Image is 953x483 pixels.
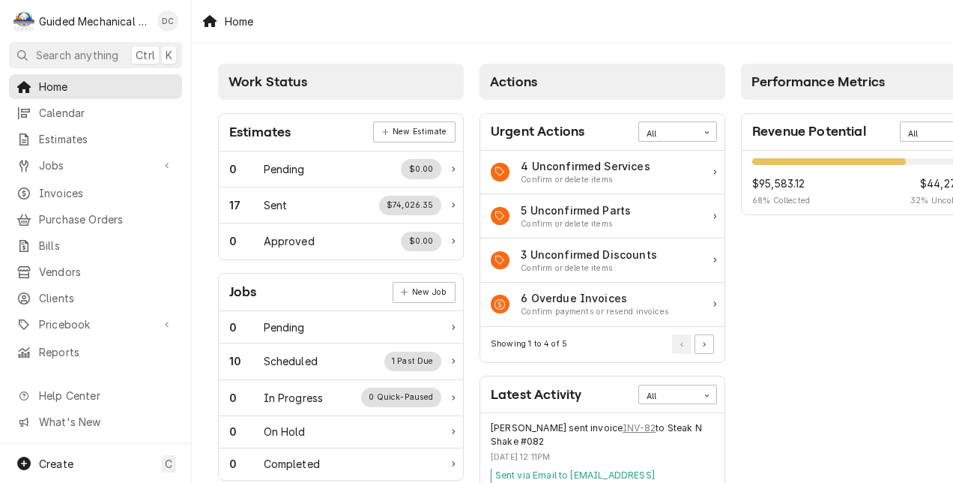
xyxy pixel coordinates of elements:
a: Action Item [480,194,724,238]
span: Vendors [39,264,175,280]
div: All [647,128,690,140]
span: Invoices [39,185,175,201]
div: Work Status Title [264,424,306,439]
span: Actions [490,74,537,89]
div: Work Status Supplemental Data [384,352,442,371]
a: Calendar [9,100,182,125]
div: Work Status Title [264,161,305,177]
div: Action Item Suggestion [521,218,631,230]
div: DC [157,10,178,31]
div: Work Status Supplemental Data [401,159,441,178]
div: Action Item Suggestion [521,174,650,186]
span: $95,583.12 [752,175,810,191]
span: Purchase Orders [39,211,175,227]
a: Work Status [219,448,463,480]
div: Work Status Count [229,456,264,472]
a: Work Status [219,151,463,187]
div: Work Status Count [229,161,264,177]
span: Ctrl [136,47,155,63]
div: Work Status [219,380,463,416]
div: Pagination Controls [670,334,715,354]
div: Card: Urgent Actions [479,113,725,363]
div: Card Data Filter Control [638,121,717,141]
div: Event Timestamp [491,451,714,463]
div: Card Data [219,151,463,259]
div: Card Footer: Pagination [480,327,724,362]
a: Action Item [480,151,724,195]
div: Card Header [480,376,724,413]
div: Card Data Filter Control [638,385,717,404]
div: Card Header [480,114,724,151]
a: Go to What's New [9,409,182,434]
div: Card: Jobs [218,273,464,481]
span: Pricebook [39,316,152,332]
div: Work Status Count [229,353,264,369]
span: Home [39,79,175,94]
div: Card Title [229,282,257,302]
div: Card Link Button [373,121,455,142]
div: Action Item Title [521,158,650,174]
div: Revenue Potential Collected [752,175,810,207]
div: Current Page Details [491,338,567,350]
a: Reports [9,340,182,364]
a: Work Status [219,343,463,379]
a: New Estimate [373,121,455,142]
a: Go to Help Center [9,383,182,408]
a: Vendors [9,259,182,284]
span: What's New [39,414,173,430]
div: Card Column Header [218,64,464,100]
div: Card Header [219,114,463,151]
div: Work Status Title [264,319,305,335]
div: Card Link Button [393,282,456,303]
div: Work Status Title [264,353,318,369]
a: Go to Pricebook [9,312,182,337]
div: Work Status Count [229,390,264,406]
a: Invoices [9,181,182,205]
div: Guided Mechanical Services, LLC [39,13,149,29]
div: Card Title [491,121,584,142]
a: Work Status [219,416,463,448]
div: All [647,391,690,403]
div: Work Status Count [229,319,264,335]
div: Work Status Title [264,197,288,213]
a: Work Status [219,311,463,343]
a: Purchase Orders [9,207,182,232]
div: Card Data [219,311,463,480]
div: Work Status Count [229,424,264,439]
a: Action Item [480,283,724,327]
div: Work Status Count [229,197,264,213]
div: Action Item Suggestion [521,262,657,274]
button: Search anythingCtrlK [9,42,182,68]
span: Help Center [39,388,173,403]
span: Calendar [39,105,175,121]
div: Card Column Header [479,64,725,100]
a: Home [9,74,182,99]
span: Work Status [229,74,307,89]
div: Work Status Title [264,456,320,472]
div: Card Title [491,385,581,405]
div: Daniel Cornell's Avatar [157,10,178,31]
a: Go to Jobs [9,153,182,178]
a: Clients [9,286,182,310]
div: Work Status Title [264,233,315,249]
button: Go to Next Page [695,334,714,354]
div: G [13,10,34,31]
a: Work Status [219,187,463,223]
span: 68 % Collected [752,195,810,207]
a: Estimates [9,127,182,151]
div: Event String [491,421,714,449]
button: Go to Previous Page [672,334,692,354]
div: Card Data [480,151,724,327]
div: Work Status Title [264,390,324,406]
a: Work Status [219,223,463,259]
div: Card Title [752,121,866,142]
div: Action Item [480,238,724,283]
